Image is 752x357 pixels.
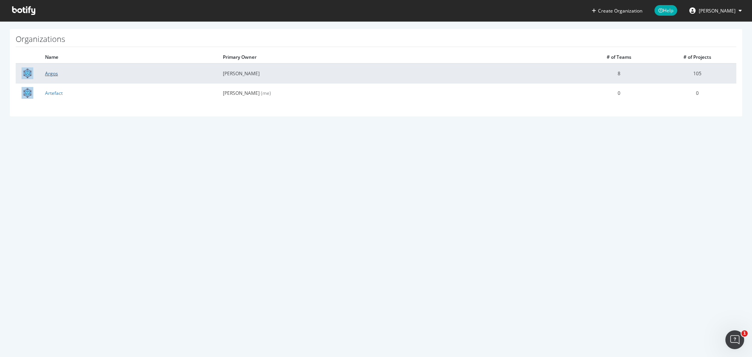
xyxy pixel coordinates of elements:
span: Help [654,5,677,16]
img: Argos [22,67,33,79]
td: 0 [580,83,658,103]
span: Jordan Bradley [699,7,736,14]
button: [PERSON_NAME] [683,4,748,17]
iframe: Intercom live chat [725,330,744,349]
img: Artefact [22,87,33,99]
a: Argos [45,70,58,77]
h1: Organizations [16,35,736,47]
span: 1 [741,330,748,337]
th: # of Projects [658,51,736,63]
a: Artefact [45,90,63,96]
td: 0 [658,83,736,103]
th: Name [39,51,217,63]
td: [PERSON_NAME] [217,83,580,103]
button: Create Organization [591,7,643,14]
td: 105 [658,63,736,83]
th: Primary Owner [217,51,580,63]
td: [PERSON_NAME] [217,63,580,83]
td: 8 [580,63,658,83]
span: (me) [261,90,271,96]
th: # of Teams [580,51,658,63]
